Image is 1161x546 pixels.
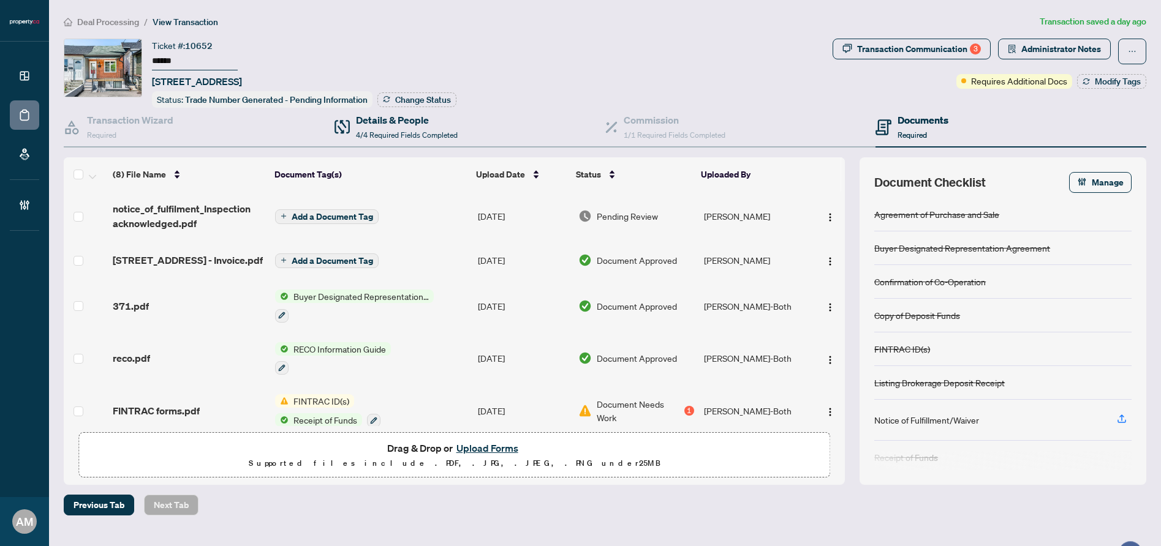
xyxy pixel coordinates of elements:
[289,394,354,408] span: FINTRAC ID(s)
[624,130,725,140] span: 1/1 Required Fields Completed
[699,241,810,280] td: [PERSON_NAME]
[10,18,39,26] img: logo
[64,18,72,26] span: home
[113,351,150,365] span: reco.pdf
[113,403,200,418] span: FINTRAC forms.pdf
[275,209,379,224] button: Add a Document Tag
[1128,47,1136,56] span: ellipsis
[597,253,677,267] span: Document Approved
[971,74,1067,88] span: Requires Additional Docs
[113,168,166,181] span: (8) File Name
[275,208,379,224] button: Add a Document Tag
[113,299,149,313] span: 371.pdf
[696,157,806,192] th: Uploaded By
[289,342,391,356] span: RECO Information Guide
[77,17,139,28] span: Deal Processing
[395,95,451,104] span: Change Status
[74,495,124,515] span: Previous Tab
[275,253,379,268] button: Add a Document Tag
[275,342,391,375] button: Status IconRECO Information Guide
[857,39,981,59] div: Transaction Communication
[281,257,287,263] span: plus
[699,192,810,241] td: [PERSON_NAME]
[289,290,434,303] span: Buyer Designated Representation Agreement
[275,394,289,408] img: Status Icon
[473,332,573,385] td: [DATE]
[275,290,289,303] img: Status Icon
[578,299,592,313] img: Document Status
[64,495,134,515] button: Previous Tab
[970,43,981,54] div: 3
[597,397,682,424] span: Document Needs Work
[684,406,694,416] div: 1
[387,440,522,456] span: Drag & Drop or
[275,342,289,356] img: Status Icon
[624,113,725,127] h4: Commission
[874,342,930,356] div: FINTRAC ID(s)
[571,157,696,192] th: Status
[64,39,142,97] img: IMG-C12355226_1.jpg
[825,212,835,222] img: Logo
[597,299,677,313] span: Document Approved
[473,280,573,332] td: [DATE]
[87,130,116,140] span: Required
[275,413,289,427] img: Status Icon
[578,253,592,267] img: Document Status
[998,39,1111,59] button: Administrator Notes
[699,280,810,332] td: [PERSON_NAME]-Both
[1069,172,1132,193] button: Manage
[578,209,592,223] img: Document Status
[275,290,434,323] button: Status IconBuyer Designated Representation Agreement
[87,113,173,127] h4: Transaction Wizard
[874,376,1005,389] div: Listing Brokerage Deposit Receipt
[1112,503,1149,540] button: Open asap
[874,413,979,427] div: Notice of Fulfillment/Waiver
[1095,77,1141,86] span: Modify Tags
[1008,45,1016,53] span: solution
[820,296,840,316] button: Logo
[825,302,835,312] img: Logo
[825,407,835,417] img: Logo
[874,309,960,322] div: Copy of Deposit Funds
[292,212,373,221] span: Add a Document Tag
[289,413,362,427] span: Receipt of Funds
[820,206,840,226] button: Logo
[833,39,991,59] button: Transaction Communication3
[874,451,938,464] div: Receipt of Funds
[113,253,263,267] span: [STREET_ADDRESS] - Invoice.pdf
[275,252,379,268] button: Add a Document Tag
[152,91,373,108] div: Status:
[874,208,999,221] div: Agreement of Purchase and Sale
[1092,173,1124,192] span: Manage
[113,201,265,231] span: notice_of_fulfilment_Inspection acknowledged.pdf
[153,17,218,28] span: View Transaction
[86,456,822,471] p: Supported files include .PDF, .JPG, .JPEG, .PNG under 25 MB
[597,209,658,223] span: Pending Review
[108,157,270,192] th: (8) File Name
[275,394,380,427] button: Status IconFINTRAC ID(s)Status IconReceipt of Funds
[576,168,601,181] span: Status
[473,384,573,437] td: [DATE]
[473,192,573,241] td: [DATE]
[820,401,840,421] button: Logo
[874,174,986,191] span: Document Checklist
[1077,74,1146,89] button: Modify Tags
[16,513,33,530] span: AM
[898,130,927,140] span: Required
[152,39,213,53] div: Ticket #:
[471,157,571,192] th: Upload Date
[356,130,458,140] span: 4/4 Required Fields Completed
[185,94,368,105] span: Trade Number Generated - Pending Information
[820,348,840,368] button: Logo
[820,250,840,270] button: Logo
[453,440,522,456] button: Upload Forms
[473,241,573,280] td: [DATE]
[699,332,810,385] td: [PERSON_NAME]-Both
[874,241,1050,255] div: Buyer Designated Representation Agreement
[144,495,199,515] button: Next Tab
[144,15,148,29] li: /
[578,404,592,417] img: Document Status
[476,168,525,181] span: Upload Date
[874,275,986,288] div: Confirmation of Co-Operation
[825,256,835,266] img: Logo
